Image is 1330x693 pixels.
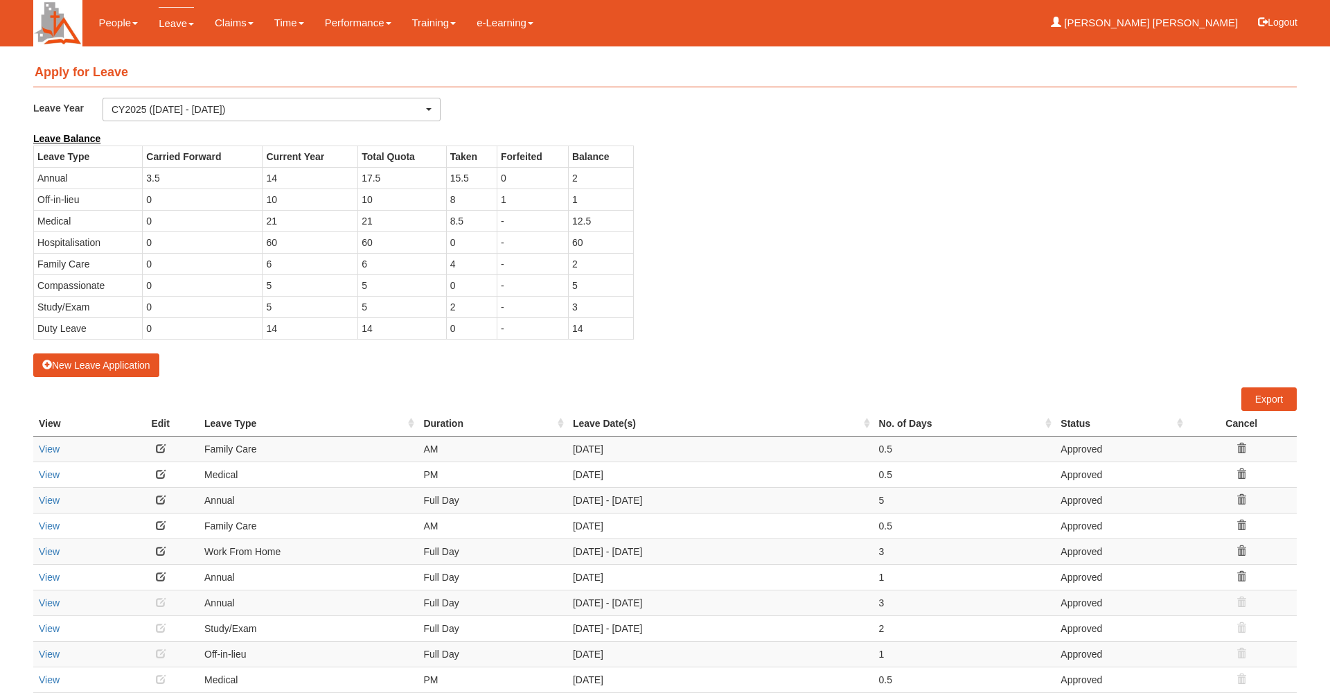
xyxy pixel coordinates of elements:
a: View [39,572,60,583]
td: [DATE] - [DATE] [567,615,874,641]
td: Full Day [418,641,567,667]
td: 10 [358,188,446,210]
td: Annual [199,564,418,590]
a: View [39,469,60,480]
td: Family Care [199,436,418,462]
td: Approved [1055,590,1186,615]
td: Approved [1055,641,1186,667]
td: 14 [568,317,633,339]
td: 0 [497,167,568,188]
td: 5 [263,274,358,296]
td: - [497,210,568,231]
td: Annual [34,167,143,188]
td: 3.5 [143,167,263,188]
td: 0.5 [874,436,1056,462]
td: AM [418,513,567,538]
th: Taken [446,146,497,167]
td: 12.5 [568,210,633,231]
td: 2 [874,615,1056,641]
td: Full Day [418,564,567,590]
td: 14 [358,317,446,339]
b: Leave Balance [33,133,100,144]
td: Study/Exam [199,615,418,641]
td: Family Care [34,253,143,274]
td: Approved [1055,667,1186,692]
td: 5 [568,274,633,296]
td: - [497,317,568,339]
td: Approved [1055,487,1186,513]
td: 14 [263,167,358,188]
th: Carried Forward [143,146,263,167]
td: 0.5 [874,462,1056,487]
td: Medical [199,667,418,692]
td: - [497,253,568,274]
td: Approved [1055,462,1186,487]
td: 0 [143,296,263,317]
td: [DATE] [567,436,874,462]
th: No. of Days : activate to sort column ascending [874,411,1056,437]
td: Full Day [418,615,567,641]
a: View [39,444,60,455]
td: 5 [263,296,358,317]
td: 1 [874,641,1056,667]
td: Approved [1055,436,1186,462]
td: - [497,296,568,317]
td: 0.5 [874,513,1056,538]
td: 21 [358,210,446,231]
td: 3 [874,538,1056,564]
td: 1 [874,564,1056,590]
a: View [39,623,60,634]
a: Training [412,7,456,39]
td: 6 [263,253,358,274]
td: 0.5 [874,667,1056,692]
a: Claims [215,7,254,39]
th: Forfeited [497,146,568,167]
td: Family Care [199,513,418,538]
td: [DATE] [567,513,874,538]
a: View [39,520,60,532]
td: Annual [199,590,418,615]
td: 3 [568,296,633,317]
td: 60 [263,231,358,253]
th: Status : activate to sort column ascending [1055,411,1186,437]
td: - [497,274,568,296]
td: 1 [497,188,568,210]
td: 0 [143,317,263,339]
button: Logout [1248,6,1307,39]
th: Total Quota [358,146,446,167]
td: [DATE] [567,462,874,487]
td: Medical [34,210,143,231]
td: 0 [143,231,263,253]
td: 10 [263,188,358,210]
td: [DATE] - [DATE] [567,590,874,615]
td: Medical [199,462,418,487]
a: View [39,649,60,660]
th: Leave Type : activate to sort column ascending [199,411,418,437]
td: [DATE] [567,641,874,667]
td: 8 [446,188,497,210]
td: PM [418,462,567,487]
td: 0 [143,188,263,210]
td: [DATE] [567,667,874,692]
td: Approved [1055,513,1186,538]
td: 0 [143,210,263,231]
a: e-Learning [477,7,533,39]
a: Performance [325,7,391,39]
th: Duration : activate to sort column ascending [418,411,567,437]
td: 5 [874,487,1056,513]
div: CY2025 ([DATE] - [DATE]) [112,103,423,116]
td: Full Day [418,487,567,513]
td: 2 [446,296,497,317]
td: Approved [1055,615,1186,641]
td: PM [418,667,567,692]
th: Balance [568,146,633,167]
td: 5 [358,296,446,317]
td: 0 [446,231,497,253]
td: Work From Home [199,538,418,564]
th: View [33,411,122,437]
td: 0 [446,317,497,339]
th: Leave Type [34,146,143,167]
button: CY2025 ([DATE] - [DATE]) [103,98,441,121]
td: Study/Exam [34,296,143,317]
th: Edit [122,411,199,437]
